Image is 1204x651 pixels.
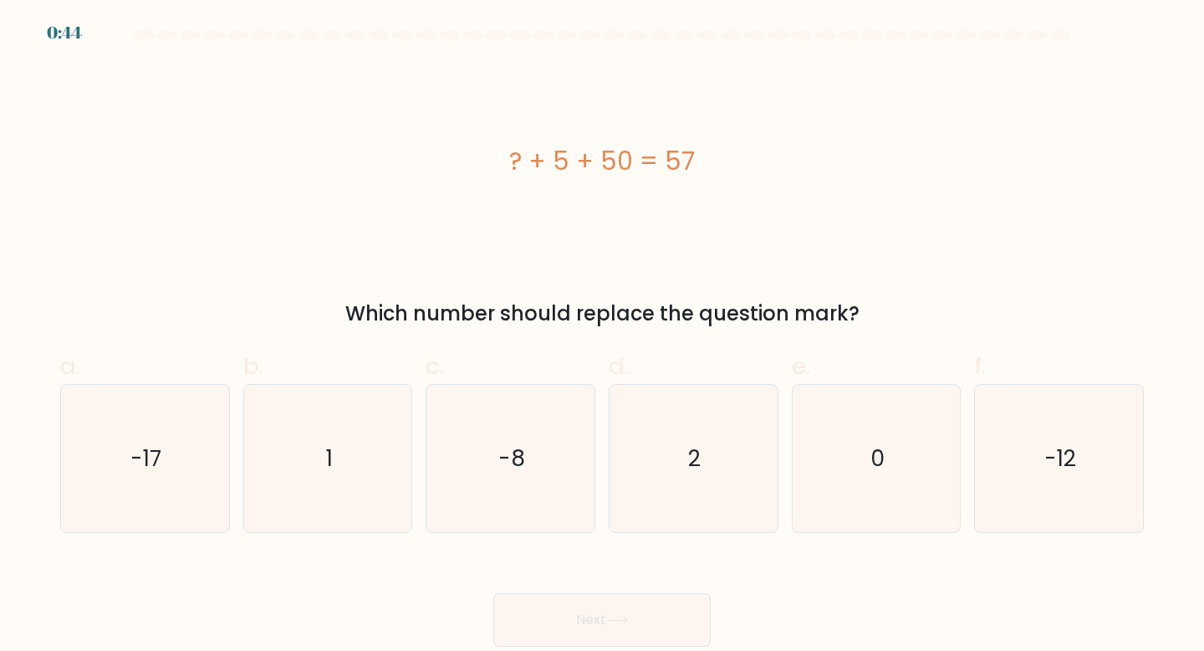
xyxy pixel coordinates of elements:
span: e. [792,350,810,382]
text: -8 [498,443,525,474]
div: Which number should replace the question mark? [70,299,1134,329]
div: ? + 5 + 50 = 57 [60,142,1144,180]
text: -17 [131,443,162,474]
span: d. [609,350,629,382]
div: 0:44 [47,20,82,45]
text: 1 [326,443,333,474]
button: Next [493,593,711,647]
span: a. [60,350,80,382]
text: 0 [870,443,885,474]
text: -12 [1044,443,1076,474]
span: c. [426,350,444,382]
text: 2 [689,443,701,474]
span: b. [243,350,263,382]
span: f. [974,350,986,382]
